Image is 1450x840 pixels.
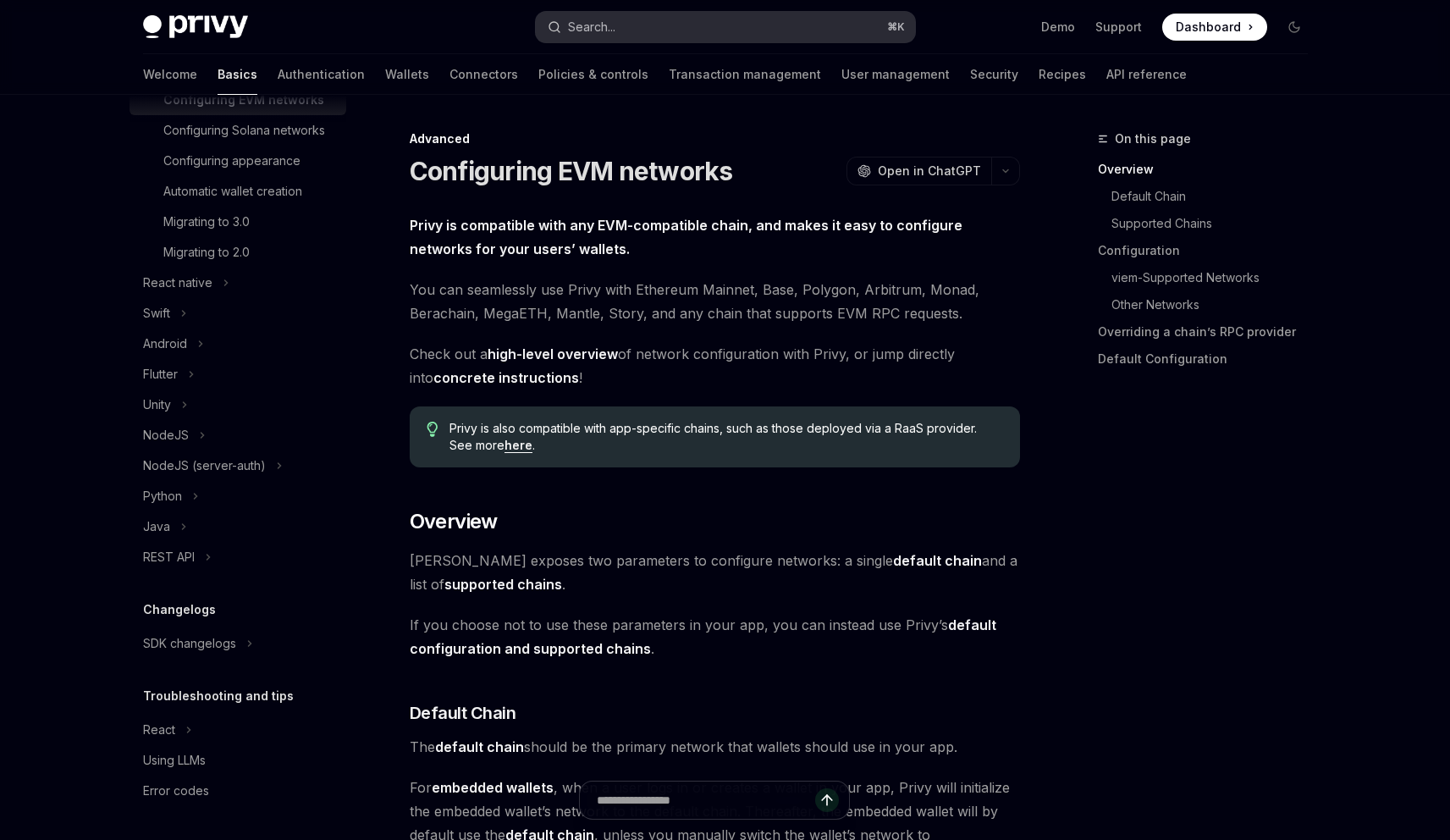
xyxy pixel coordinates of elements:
div: Error codes [143,781,209,801]
a: Basics [218,54,257,95]
div: Python [143,486,182,506]
div: Java [143,517,170,537]
a: Configuration [1098,237,1321,264]
div: Configuring Solana networks [163,120,325,141]
a: supported chains [444,576,562,594]
div: Unity [143,395,171,415]
a: Configuring Solana networks [130,115,346,146]
h1: Configuring EVM networks [410,156,733,186]
strong: Privy is compatible with any EVM-compatible chain, and makes it easy to configure networks for yo... [410,217,962,257]
a: Dashboard [1162,14,1267,41]
span: Open in ChatGPT [878,163,981,180]
div: Advanced [410,130,1020,147]
a: Default Configuration [1098,345,1321,373]
div: Using LLMs [143,750,206,771]
span: Overview [410,508,498,535]
a: Connectors [449,54,518,95]
button: React [130,715,346,745]
a: Migrating to 2.0 [130,237,346,268]
a: Policies & controls [538,54,648,95]
div: Swift [143,303,170,323]
a: Configuring appearance [130,146,346,176]
div: Search... [568,17,615,37]
div: SDK changelogs [143,633,236,654]
a: Migrating to 3.0 [130,207,346,237]
span: Default Chain [410,701,516,725]
span: Check out a of network configuration with Privy, or jump directly into ! [410,342,1020,390]
div: NodeJS [143,425,189,445]
span: The should be the primary network that wallets should use in your app. [410,735,1020,759]
a: Demo [1041,19,1075,36]
h5: Troubleshooting and tips [143,686,294,706]
span: ⌘ K [887,20,905,34]
button: Open in ChatGPT [846,157,991,185]
a: default chain [893,552,982,570]
div: Flutter [143,364,178,384]
button: Send message [815,788,839,812]
span: If you choose not to use these parameters in your app, you can instead use Privy’s . [410,613,1020,660]
a: Welcome [143,54,197,95]
button: Search...⌘K [536,12,915,42]
button: Toggle dark mode [1281,14,1308,41]
div: Migrating to 3.0 [163,212,250,232]
a: Using LLMs [130,745,346,776]
div: Migrating to 2.0 [163,242,250,262]
a: Automatic wallet creation [130,176,346,207]
strong: default chain [893,552,982,569]
a: Overriding a chain’s RPC provider [1098,318,1321,345]
div: REST API [143,547,195,567]
button: NodeJS (server-auth) [130,450,346,481]
button: SDK changelogs [130,628,346,659]
strong: supported chains [444,576,562,593]
a: Wallets [385,54,429,95]
button: REST API [130,542,346,572]
strong: default chain [435,738,524,755]
a: Supported Chains [1098,210,1321,237]
a: API reference [1106,54,1187,95]
h5: Changelogs [143,600,216,620]
div: Configuring appearance [163,151,300,171]
span: Dashboard [1176,19,1241,36]
button: Unity [130,390,346,420]
a: Transaction management [669,54,821,95]
button: React native [130,268,346,298]
button: Swift [130,298,346,329]
a: concrete instructions [433,369,579,387]
div: Automatic wallet creation [163,181,302,202]
a: Recipes [1039,54,1086,95]
div: NodeJS (server-auth) [143,456,266,476]
button: Java [130,511,346,542]
a: Security [970,54,1018,95]
div: React [143,720,175,740]
a: high-level overview [488,345,618,363]
a: here [504,438,532,453]
svg: Tip [427,422,438,437]
a: Overview [1098,156,1321,183]
img: dark logo [143,15,248,39]
a: User management [841,54,950,95]
input: Ask a question... [597,782,815,819]
a: Error codes [130,776,346,806]
a: Other Networks [1098,291,1321,318]
div: React native [143,273,212,293]
button: Android [130,329,346,359]
span: You can seamlessly use Privy with Ethereum Mainnet, Base, Polygon, Arbitrum, Monad, Berachain, Me... [410,278,1020,325]
span: On this page [1115,129,1191,149]
a: Authentication [278,54,365,95]
button: Flutter [130,359,346,390]
button: NodeJS [130,420,346,450]
button: Python [130,481,346,511]
a: viem-Supported Networks [1098,264,1321,291]
a: Default Chain [1098,183,1321,210]
span: Privy is also compatible with app-specific chains, such as those deployed via a RaaS provider. Se... [449,420,1002,454]
span: [PERSON_NAME] exposes two parameters to configure networks: a single and a list of . [410,549,1020,596]
div: Android [143,334,187,354]
a: Support [1095,19,1142,36]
